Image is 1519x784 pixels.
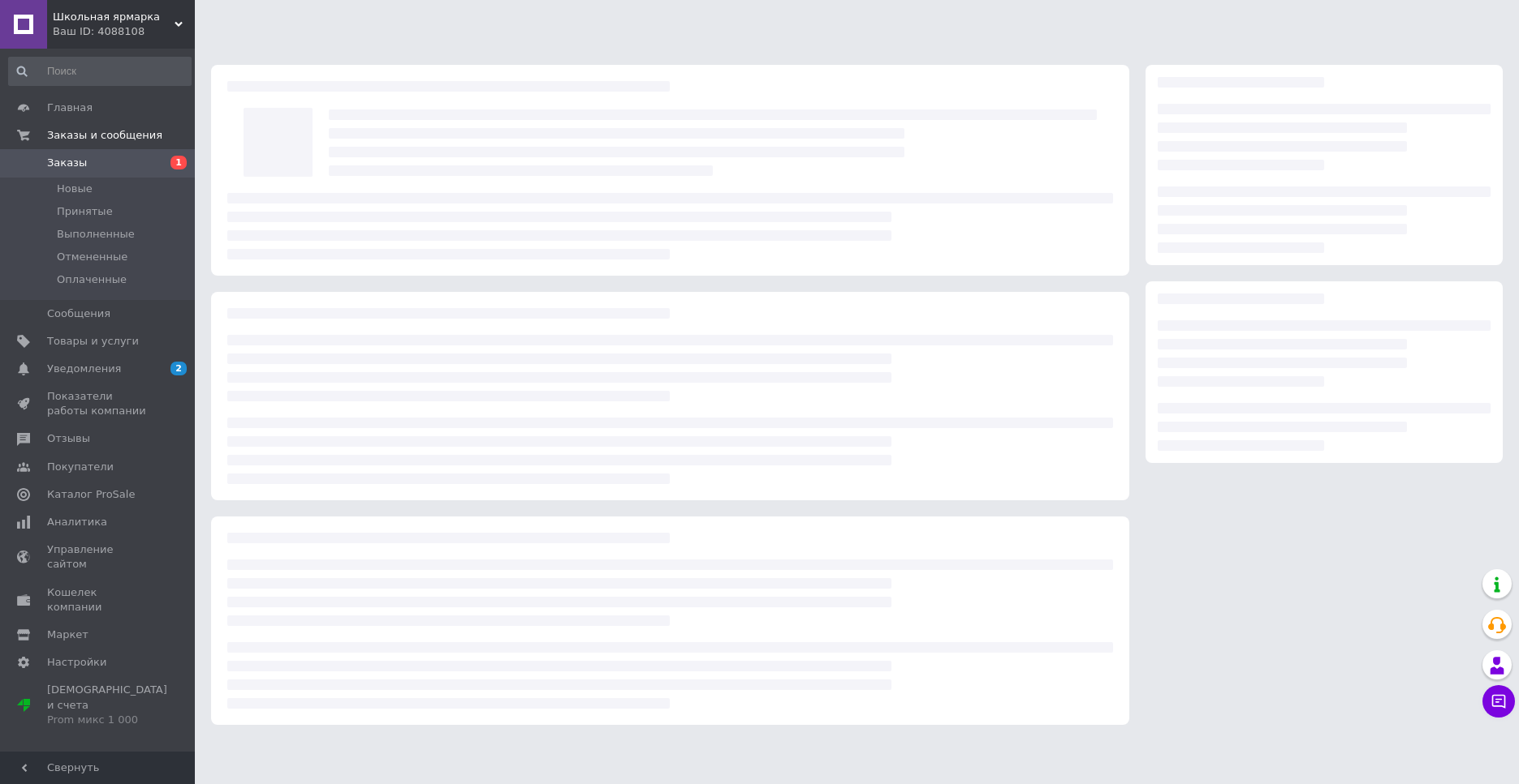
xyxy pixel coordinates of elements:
[8,57,192,86] input: Поиск
[47,713,167,727] div: Prom микс 1 000
[57,272,127,287] span: Оплаченные
[47,306,110,321] span: Сообщения
[57,227,135,242] span: Выполненные
[53,10,175,24] span: Школьная ярмарка
[170,156,187,169] span: 1
[57,250,127,264] span: Отмененные
[47,362,121,376] span: Уведомления
[53,24,195,39] div: Ваш ID: 4088108
[47,128,162,143] span: Заказы и сообщения
[47,683,167,727] span: [DEMOGRAPHIC_DATA] и счета
[47,515,107,529] span: Аналитика
[47,431,90,446] span: Отзывы
[47,655,106,670] span: Настройки
[170,362,187,375] span: 2
[47,334,139,349] span: Товары и услуги
[57,204,113,219] span: Принятые
[47,542,150,572] span: Управление сайтом
[47,389,150,418] span: Показатели работы компании
[57,182,93,196] span: Новые
[47,156,87,170] span: Заказы
[1482,685,1515,718] button: Чат с покупателем
[47,487,135,502] span: Каталог ProSale
[47,101,93,115] span: Главная
[47,628,88,642] span: Маркет
[47,585,150,615] span: Кошелек компании
[47,460,114,474] span: Покупатели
